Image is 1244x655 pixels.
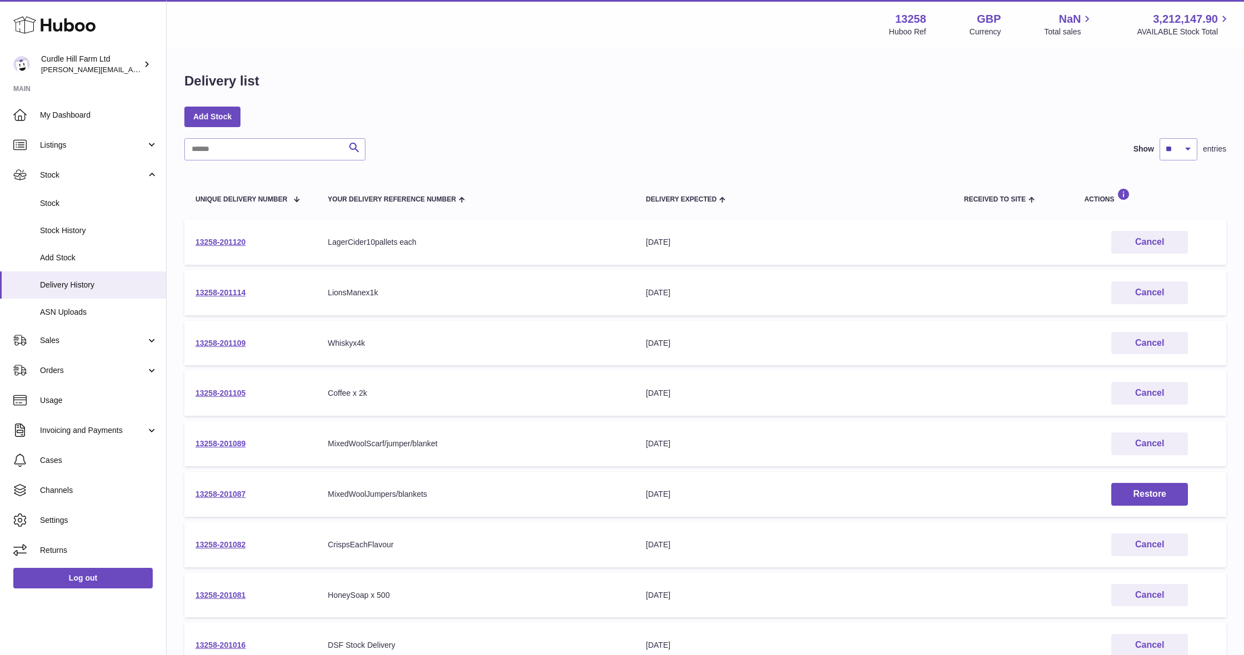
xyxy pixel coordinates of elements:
img: miranda@diddlysquatfarmshop.com [13,56,30,73]
button: Cancel [1111,584,1188,607]
div: [DATE] [646,338,942,349]
a: 13258-201114 [195,288,245,297]
span: Orders [40,365,146,376]
button: Cancel [1111,432,1188,455]
span: Stock [40,198,158,209]
div: Actions [1084,188,1215,203]
span: Delivery History [40,280,158,290]
span: Usage [40,395,158,406]
span: Sales [40,335,146,346]
span: Total sales [1044,27,1093,37]
div: Huboo Ref [889,27,926,37]
a: 13258-201089 [195,439,245,448]
div: Currency [970,27,1001,37]
div: [DATE] [646,388,942,399]
a: 13258-201105 [195,389,245,397]
button: Cancel [1111,281,1188,304]
div: [DATE] [646,540,942,550]
div: [DATE] [646,590,942,601]
button: Cancel [1111,533,1188,556]
a: 13258-201120 [195,238,245,246]
span: Settings [40,515,158,526]
span: Add Stock [40,253,158,263]
a: NaN Total sales [1044,12,1093,37]
span: Channels [40,485,158,496]
span: AVAILABLE Stock Total [1137,27,1231,37]
h1: Delivery list [184,72,259,90]
div: LagerCider10pallets each [328,237,624,248]
strong: GBP [977,12,1001,27]
a: 13258-201087 [195,490,245,498]
span: Stock [40,170,146,180]
div: [DATE] [646,489,942,500]
span: Stock History [40,225,158,236]
div: Whiskyx4k [328,338,624,349]
div: HoneySoap x 500 [328,590,624,601]
div: [DATE] [646,640,942,651]
strong: 13258 [895,12,926,27]
a: 3,212,147.90 AVAILABLE Stock Total [1137,12,1231,37]
span: My Dashboard [40,110,158,120]
span: Invoicing and Payments [40,425,146,436]
span: ASN Uploads [40,307,158,318]
div: [DATE] [646,288,942,298]
div: LionsManex1k [328,288,624,298]
div: MixedWoolJumpers/blankets [328,489,624,500]
button: Cancel [1111,382,1188,405]
div: CrispsEachFlavour [328,540,624,550]
div: [DATE] [646,439,942,449]
span: Cases [40,455,158,466]
div: Curdle Hill Farm Ltd [41,54,141,75]
span: Your Delivery Reference Number [328,196,456,203]
span: 3,212,147.90 [1153,12,1218,27]
a: 13258-201016 [195,641,245,649]
a: 13258-201109 [195,339,245,347]
div: DSF Stock Delivery [328,640,624,651]
button: Cancel [1111,332,1188,355]
span: NaN [1059,12,1081,27]
div: Coffee x 2k [328,388,624,399]
span: Returns [40,545,158,556]
span: Unique Delivery Number [195,196,287,203]
button: Restore [1111,483,1188,506]
button: Cancel [1111,231,1188,254]
span: [PERSON_NAME][EMAIL_ADDRESS][DOMAIN_NAME] [41,65,223,74]
a: Log out [13,568,153,588]
span: Received to Site [964,196,1026,203]
div: [DATE] [646,237,942,248]
span: Delivery Expected [646,196,716,203]
a: 13258-201082 [195,540,245,549]
a: 13258-201081 [195,591,245,599]
div: MixedWoolScarf/jumper/blanket [328,439,624,449]
label: Show [1133,144,1154,154]
span: entries [1203,144,1226,154]
span: Listings [40,140,146,150]
a: Add Stock [184,107,240,127]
